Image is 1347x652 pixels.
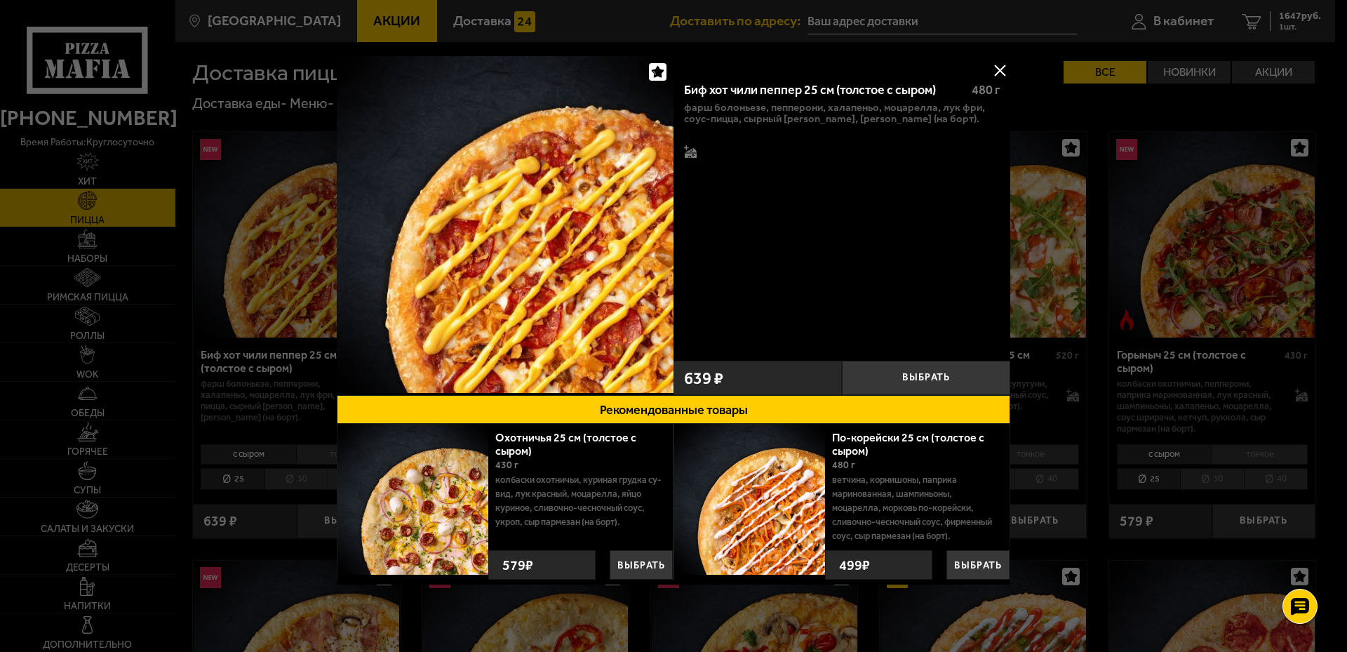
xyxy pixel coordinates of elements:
[684,83,960,98] div: Биф хот чили пеппер 25 см (толстое с сыром)
[946,550,1010,580] button: Выбрать
[495,431,636,458] a: Охотничья 25 см (толстое с сыром)
[972,82,1000,98] span: 480 г
[337,395,1010,424] button: Рекомендованные товары
[337,56,673,395] a: Биф хот чили пеппер 25 см (толстое с сыром)
[832,459,855,471] span: 480 г
[499,551,537,579] strong: 579 ₽
[832,431,984,458] a: По-корейски 25 см (толстое с сыром)
[842,361,1010,395] button: Выбрать
[684,370,723,387] span: 639 ₽
[836,551,873,579] strong: 499 ₽
[495,473,662,529] p: колбаски охотничьи, куриная грудка су-вид, лук красный, моцарелла, яйцо куриное, сливочно-чесночн...
[832,473,999,543] p: ветчина, корнишоны, паприка маринованная, шампиньоны, моцарелла, морковь по-корейски, сливочно-че...
[610,550,673,580] button: Выбрать
[684,102,1000,124] p: фарш болоньезе, пепперони, халапеньо, моцарелла, лук фри, соус-пицца, сырный [PERSON_NAME], [PERS...
[337,56,673,393] img: Биф хот чили пеппер 25 см (толстое с сыром)
[495,459,518,471] span: 430 г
